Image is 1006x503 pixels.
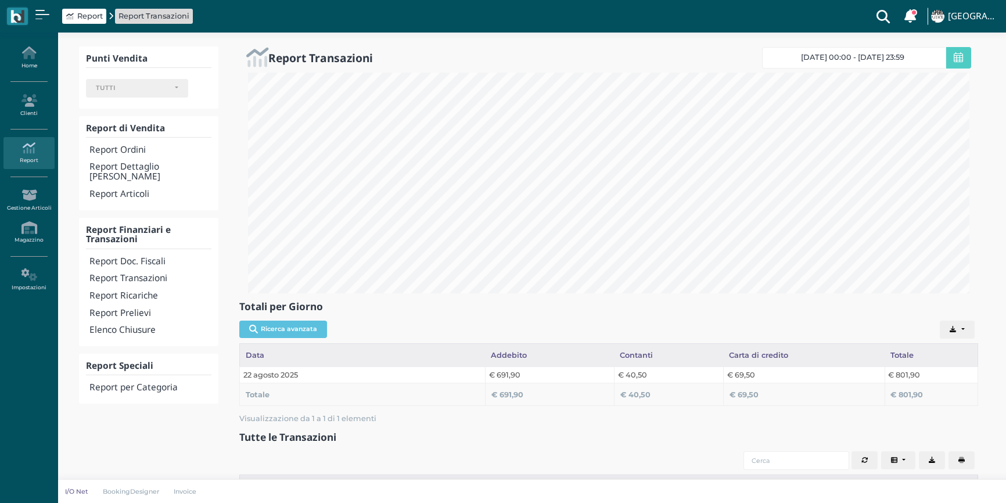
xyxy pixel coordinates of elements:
[514,475,602,497] div: Data e ora
[77,10,103,21] span: Report
[491,389,609,400] div: € 691,90
[3,217,54,249] a: Magazzino
[743,451,849,470] input: Cerca
[724,367,885,383] td: € 69,50
[885,344,978,366] div: Totale
[724,344,885,366] div: Carta di credito
[827,475,888,497] div: Punto cassa
[469,475,514,497] div: Totale
[615,344,724,366] div: Contanti
[948,12,999,21] h4: [GEOGRAPHIC_DATA]
[86,52,148,64] b: Punti Vendita
[89,325,211,335] h4: Elenco Chiusure
[246,389,480,400] div: Totale
[885,367,978,383] td: € 801,90
[239,411,376,426] span: Visualizzazione da 1 a 1 di 1 elementi
[929,2,999,30] a: ... [GEOGRAPHIC_DATA]
[602,475,736,497] div: Cliente
[86,79,188,98] button: TUTTI
[89,189,211,199] h4: Report Articoli
[95,487,167,496] a: BookingDesigner
[615,367,724,383] td: € 40,50
[66,10,103,21] a: Report
[86,224,171,246] b: Report Finanziari e Transazioni
[118,10,189,21] a: Report Transazioni
[254,475,294,497] div: #ID
[801,53,904,62] span: [DATE] 00:00 - [DATE] 23:59
[10,10,24,23] img: logo
[931,10,944,23] img: ...
[89,383,211,393] h4: Report per Categoria
[924,467,996,493] iframe: Help widget launcher
[415,475,469,497] div: Terminale
[240,367,486,383] td: 22 agosto 2025
[486,367,615,383] td: € 691,90
[65,487,88,496] p: I/O Net
[89,162,211,182] h4: Report Dettaglio [PERSON_NAME]
[486,344,615,366] div: Addebito
[89,308,211,318] h4: Report Prelievi
[730,389,879,400] div: € 69,50
[239,430,336,444] b: Tutte le Transazioni
[86,360,153,372] b: Report Speciali
[888,475,978,497] div: Utente
[620,389,718,400] div: € 40,50
[239,300,323,313] b: Totali per Giorno
[890,389,972,400] div: € 801,90
[96,84,169,92] div: TUTTI
[919,451,945,470] button: Export
[167,487,204,496] a: Invoice
[881,451,916,470] button: Columns
[89,291,211,301] h4: Report Ricariche
[851,451,878,470] button: Aggiorna
[3,184,54,216] a: Gestione Articoli
[3,137,54,169] a: Report
[881,451,919,470] div: Colonne
[294,475,415,497] div: Metodo
[3,264,54,296] a: Impostazioni
[86,122,165,134] b: Report di Vendita
[736,475,827,497] div: Location
[3,89,54,121] a: Clienti
[268,52,373,64] h2: Report Transazioni
[3,42,54,74] a: Home
[239,321,327,338] button: Ricerca avanzata
[240,344,486,366] div: Data
[940,321,975,339] button: Export
[89,145,211,155] h4: Report Ordini
[89,274,211,283] h4: Report Transazioni
[89,257,211,267] h4: Report Doc. Fiscali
